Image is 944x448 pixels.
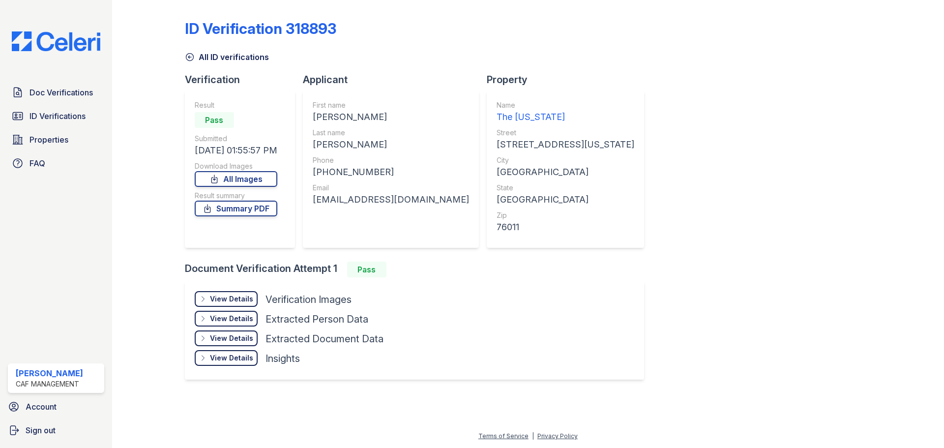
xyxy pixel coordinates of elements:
[497,128,634,138] div: Street
[4,31,108,51] img: CE_Logo_Blue-a8612792a0a2168367f1c8372b55b34899dd931a85d93a1a3d3e32e68fde9ad4.png
[497,220,634,234] div: 76011
[497,193,634,207] div: [GEOGRAPHIC_DATA]
[8,83,104,102] a: Doc Verifications
[487,73,652,87] div: Property
[26,424,56,436] span: Sign out
[185,262,652,277] div: Document Verification Attempt 1
[497,110,634,124] div: The [US_STATE]
[29,134,68,146] span: Properties
[497,155,634,165] div: City
[497,210,634,220] div: Zip
[8,106,104,126] a: ID Verifications
[185,51,269,63] a: All ID verifications
[497,138,634,151] div: [STREET_ADDRESS][US_STATE]
[313,138,469,151] div: [PERSON_NAME]
[265,293,352,306] div: Verification Images
[8,153,104,173] a: FAQ
[29,87,93,98] span: Doc Verifications
[313,155,469,165] div: Phone
[313,128,469,138] div: Last name
[265,312,368,326] div: Extracted Person Data
[16,367,83,379] div: [PERSON_NAME]
[347,262,386,277] div: Pass
[29,157,45,169] span: FAQ
[303,73,487,87] div: Applicant
[313,110,469,124] div: [PERSON_NAME]
[210,294,253,304] div: View Details
[195,112,234,128] div: Pass
[497,183,634,193] div: State
[313,100,469,110] div: First name
[497,165,634,179] div: [GEOGRAPHIC_DATA]
[265,332,383,346] div: Extracted Document Data
[8,130,104,149] a: Properties
[313,193,469,207] div: [EMAIL_ADDRESS][DOMAIN_NAME]
[195,134,277,144] div: Submitted
[537,432,578,440] a: Privacy Policy
[195,191,277,201] div: Result summary
[4,420,108,440] a: Sign out
[4,397,108,417] a: Account
[195,171,277,187] a: All Images
[313,183,469,193] div: Email
[185,20,336,37] div: ID Verification 318893
[210,314,253,324] div: View Details
[532,432,534,440] div: |
[210,333,253,343] div: View Details
[195,144,277,157] div: [DATE] 01:55:57 PM
[313,165,469,179] div: [PHONE_NUMBER]
[478,432,529,440] a: Terms of Service
[16,379,83,389] div: CAF Management
[195,201,277,216] a: Summary PDF
[195,161,277,171] div: Download Images
[497,100,634,124] a: Name The [US_STATE]
[29,110,86,122] span: ID Verifications
[195,100,277,110] div: Result
[497,100,634,110] div: Name
[185,73,303,87] div: Verification
[210,353,253,363] div: View Details
[26,401,57,413] span: Account
[265,352,300,365] div: Insights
